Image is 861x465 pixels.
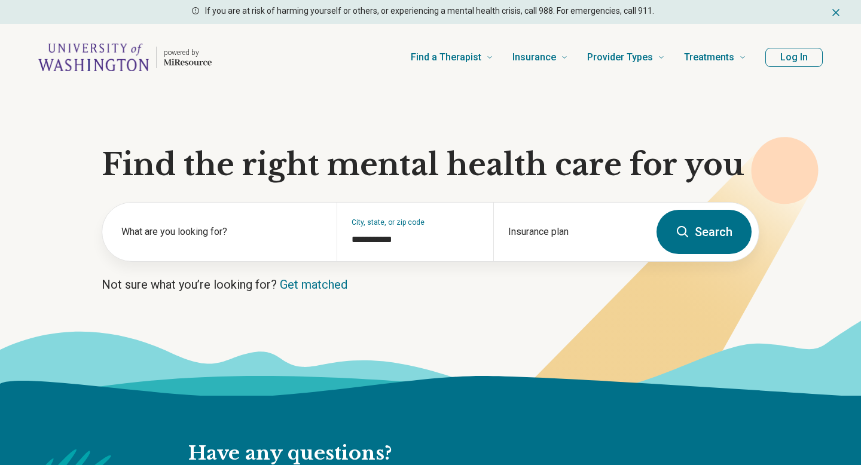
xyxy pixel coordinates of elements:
[684,33,746,81] a: Treatments
[38,38,212,77] a: Home page
[411,33,493,81] a: Find a Therapist
[512,33,568,81] a: Insurance
[205,5,654,17] p: If you are at risk of harming yourself or others, or experiencing a mental health crisis, call 98...
[684,49,734,66] span: Treatments
[587,33,665,81] a: Provider Types
[512,49,556,66] span: Insurance
[164,48,212,57] p: powered by
[411,49,481,66] span: Find a Therapist
[121,225,322,239] label: What are you looking for?
[280,277,347,292] a: Get matched
[765,48,823,67] button: Log In
[587,49,653,66] span: Provider Types
[830,5,842,19] button: Dismiss
[102,276,759,293] p: Not sure what you’re looking for?
[102,147,759,183] h1: Find the right mental health care for you
[657,210,752,254] button: Search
